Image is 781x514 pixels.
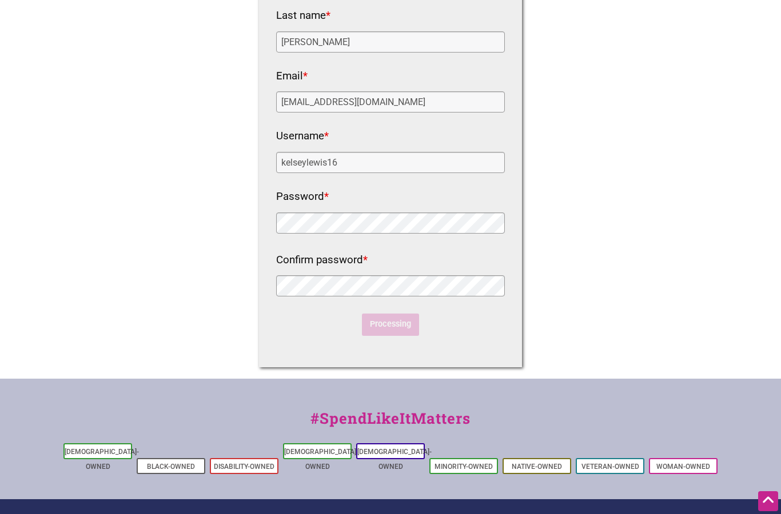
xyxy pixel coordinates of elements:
[362,314,420,336] input: Processing
[276,6,330,26] label: Last name
[276,187,329,207] label: Password
[284,448,358,471] a: [DEMOGRAPHIC_DATA]-Owned
[147,463,195,471] a: Black-Owned
[512,463,562,471] a: Native-Owned
[581,463,639,471] a: Veteran-Owned
[758,491,778,511] div: Scroll Back to Top
[214,463,274,471] a: Disability-Owned
[276,127,329,146] label: Username
[65,448,139,471] a: [DEMOGRAPHIC_DATA]-Owned
[276,67,308,86] label: Email
[435,463,493,471] a: Minority-Owned
[276,251,368,270] label: Confirm password
[357,448,432,471] a: [DEMOGRAPHIC_DATA]-Owned
[656,463,710,471] a: Woman-Owned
